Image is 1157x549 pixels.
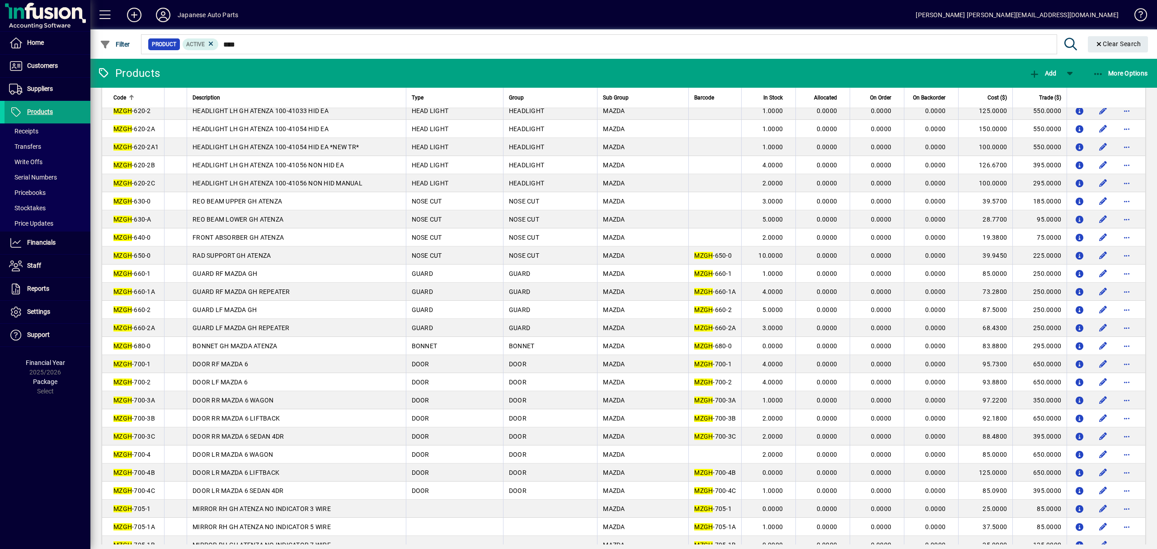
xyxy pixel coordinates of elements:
[1119,122,1134,136] button: More options
[603,125,625,133] span: MAZDA
[916,8,1119,22] div: [PERSON_NAME] [PERSON_NAME][EMAIL_ADDRESS][DOMAIN_NAME]
[113,198,132,205] em: MZGH
[1096,104,1110,118] button: Edit
[762,288,783,295] span: 4.0000
[27,285,49,292] span: Reports
[958,265,1012,283] td: 85.0000
[412,143,449,151] span: HEAD LIGHT
[412,306,433,313] span: GUARD
[1039,93,1061,103] span: Trade ($)
[5,123,90,139] a: Receipts
[27,108,53,115] span: Products
[958,319,1012,337] td: 68.4300
[1012,337,1067,355] td: 295.0000
[925,306,946,313] span: 0.0000
[1012,228,1067,246] td: 75.0000
[694,252,732,259] span: -650-0
[958,174,1012,192] td: 100.0000
[27,308,50,315] span: Settings
[1119,266,1134,281] button: More options
[925,342,946,350] span: 0.0000
[113,180,132,187] em: MZGH
[871,288,892,295] span: 0.0000
[603,270,625,277] span: MAZDA
[27,62,58,69] span: Customers
[603,161,625,169] span: MAZDA
[1012,120,1067,138] td: 550.0000
[113,143,159,151] span: -620-2A1
[871,270,892,277] span: 0.0000
[1012,319,1067,337] td: 250.0000
[1088,36,1148,52] button: Clear
[1096,520,1110,534] button: Edit
[9,128,38,135] span: Receipts
[871,180,892,187] span: 0.0000
[958,102,1012,120] td: 125.0000
[1119,140,1134,154] button: More options
[1096,212,1110,227] button: Edit
[870,93,891,103] span: On Order
[958,156,1012,174] td: 126.6700
[988,93,1007,103] span: Cost ($)
[193,306,257,313] span: GUARD LF MAZDA GH
[694,93,736,103] div: Barcode
[817,306,837,313] span: 0.0000
[1119,502,1134,516] button: More options
[1096,303,1110,317] button: Edit
[1029,70,1056,77] span: Add
[1096,140,1110,154] button: Edit
[925,125,946,133] span: 0.0000
[762,180,783,187] span: 2.0000
[412,252,442,259] span: NOSE CUT
[5,200,90,216] a: Stocktakes
[1012,301,1067,319] td: 250.0000
[5,154,90,170] a: Write Offs
[1096,284,1110,299] button: Edit
[958,228,1012,246] td: 19.3800
[113,93,126,103] span: Code
[5,232,90,254] a: Financials
[412,270,433,277] span: GUARD
[412,324,433,331] span: GUARD
[1012,174,1067,192] td: 295.0000
[5,216,90,231] a: Price Updates
[694,342,713,350] em: MZGH
[1119,212,1134,227] button: More options
[762,216,783,223] span: 5.0000
[183,38,219,50] mat-chip: Activation Status: Active
[817,342,837,350] span: 0.0000
[1012,210,1067,228] td: 95.0000
[762,234,783,241] span: 2.0000
[1119,194,1134,208] button: More options
[113,252,151,259] span: -650-0
[509,252,539,259] span: NOSE CUT
[1119,321,1134,335] button: More options
[958,120,1012,138] td: 150.0000
[97,66,160,80] div: Products
[1012,102,1067,120] td: 550.0000
[5,170,90,185] a: Serial Numbers
[412,93,423,103] span: Type
[113,216,132,223] em: MZGH
[1096,122,1110,136] button: Edit
[1095,40,1141,47] span: Clear Search
[1119,339,1134,353] button: More options
[694,306,713,313] em: MZGH
[1012,283,1067,301] td: 250.0000
[113,306,132,313] em: MZGH
[5,55,90,77] a: Customers
[509,216,539,223] span: NOSE CUT
[603,143,625,151] span: MAZDA
[925,198,946,205] span: 0.0000
[120,7,149,23] button: Add
[1119,447,1134,462] button: More options
[871,216,892,223] span: 0.0000
[1119,393,1134,407] button: More options
[925,252,946,259] span: 0.0000
[603,107,625,114] span: MAZDA
[1096,339,1110,353] button: Edit
[817,161,837,169] span: 0.0000
[1096,357,1110,371] button: Edit
[817,324,837,331] span: 0.0000
[1012,138,1067,156] td: 550.0000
